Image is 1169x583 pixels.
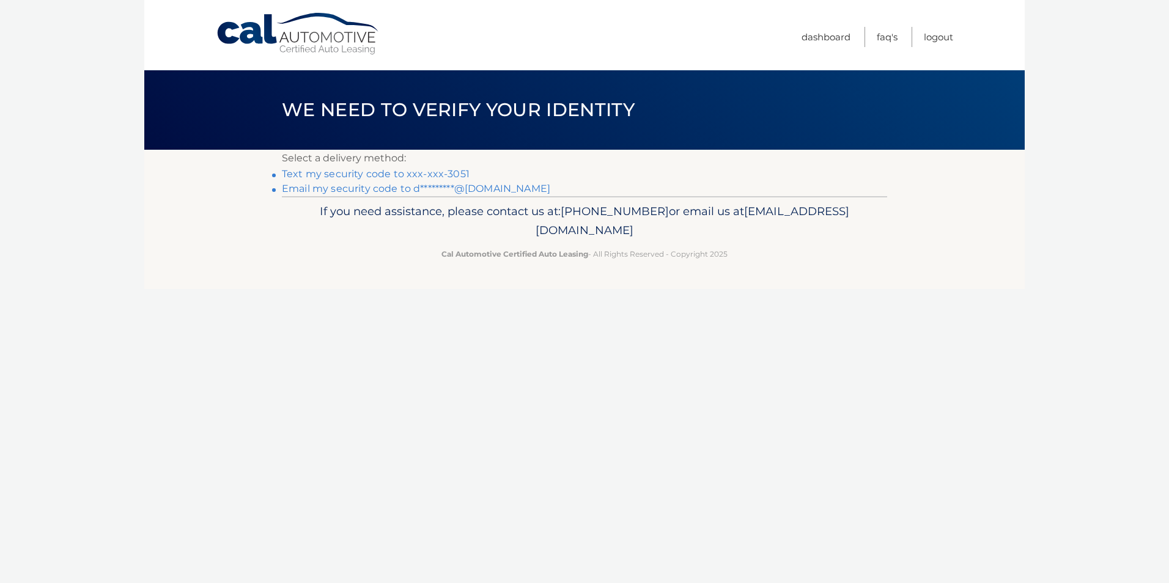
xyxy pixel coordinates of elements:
[561,204,669,218] span: [PHONE_NUMBER]
[441,249,588,258] strong: Cal Automotive Certified Auto Leasing
[290,248,879,260] p: - All Rights Reserved - Copyright 2025
[216,12,381,56] a: Cal Automotive
[290,202,879,241] p: If you need assistance, please contact us at: or email us at
[282,168,470,180] a: Text my security code to xxx-xxx-3051
[282,150,887,167] p: Select a delivery method:
[282,98,635,121] span: We need to verify your identity
[802,27,850,47] a: Dashboard
[282,183,550,194] a: Email my security code to d*********@[DOMAIN_NAME]
[924,27,953,47] a: Logout
[877,27,898,47] a: FAQ's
